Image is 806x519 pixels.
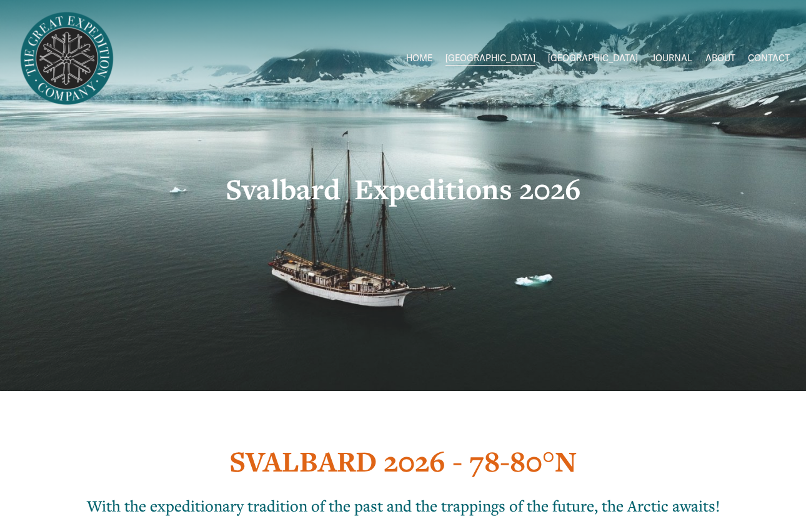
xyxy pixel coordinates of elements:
a: folder dropdown [445,49,535,67]
img: Arctic Expeditions [16,8,117,109]
strong: Svalbard Expeditions 2026 [226,170,581,208]
a: HOME [406,49,432,67]
a: ABOUT [705,49,735,67]
a: CONTACT [748,49,790,67]
span: With the expeditionary tradition of the past and the trappings of the future, the Arctic awaits! [87,495,720,516]
span: [GEOGRAPHIC_DATA] [548,51,638,67]
strong: SVALBARD 2026 - 78-80°N [229,442,577,480]
a: folder dropdown [548,49,638,67]
a: JOURNAL [651,49,692,67]
span: [GEOGRAPHIC_DATA] [445,51,535,67]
